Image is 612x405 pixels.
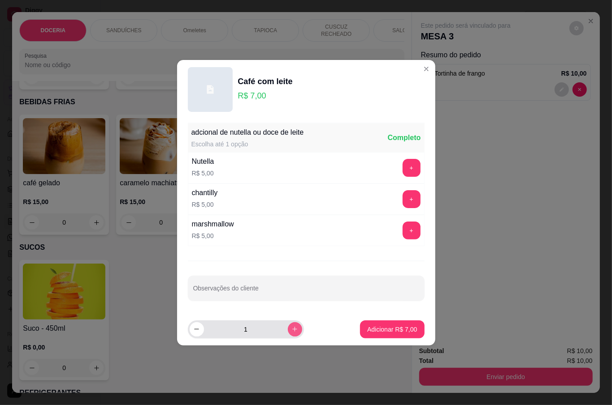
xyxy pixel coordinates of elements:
p: R$ 5,00 [192,169,214,178]
button: add [403,190,421,208]
input: Observações do cliente [193,287,419,296]
button: decrease-product-quantity [190,322,204,337]
p: R$ 5,00 [192,231,234,240]
div: marshmallow [192,219,234,230]
button: add [403,159,421,177]
p: R$ 5,00 [192,200,218,209]
div: adcional de nutella ou doce de leite [191,127,304,138]
button: Close [419,62,434,76]
p: R$ 7,00 [238,90,293,102]
div: chantilly [192,188,218,198]
p: Adicionar R$ 7,00 [367,325,417,334]
button: add [403,222,421,239]
button: Adicionar R$ 7,00 [360,320,424,338]
div: Café com leite [238,75,293,88]
div: Nutella [192,156,214,167]
div: Escolha até 1 opção [191,140,304,149]
button: increase-product-quantity [288,322,302,337]
div: Completo [388,132,421,143]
